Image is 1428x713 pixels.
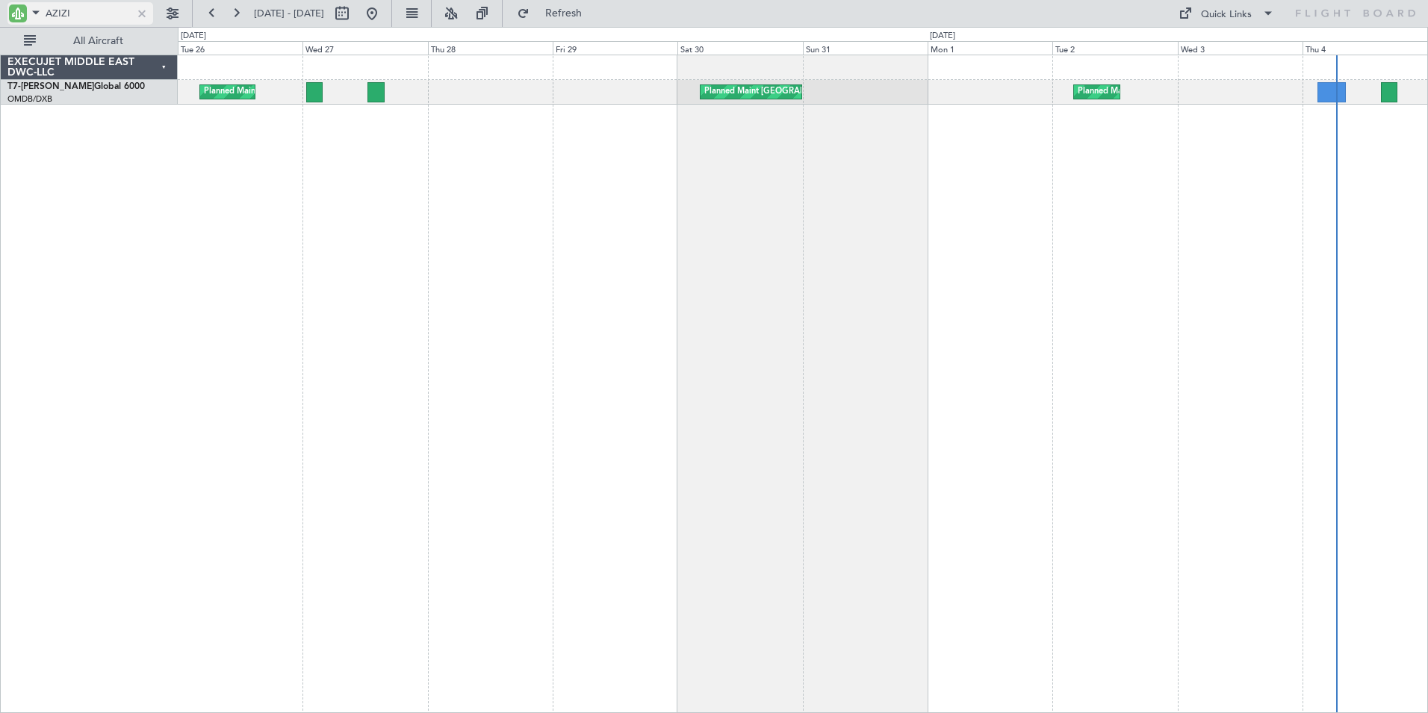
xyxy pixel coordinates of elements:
[178,41,302,55] div: Tue 26
[510,1,600,25] button: Refresh
[1171,1,1282,25] button: Quick Links
[803,41,928,55] div: Sun 31
[1078,81,1327,103] div: Planned Maint [GEOGRAPHIC_DATA] ([GEOGRAPHIC_DATA] Intl)
[204,81,453,103] div: Planned Maint [GEOGRAPHIC_DATA] ([GEOGRAPHIC_DATA] Intl)
[930,30,955,43] div: [DATE]
[16,29,162,53] button: All Aircraft
[553,41,677,55] div: Fri 29
[704,81,954,103] div: Planned Maint [GEOGRAPHIC_DATA] ([GEOGRAPHIC_DATA] Intl)
[181,30,206,43] div: [DATE]
[677,41,802,55] div: Sat 30
[39,36,158,46] span: All Aircraft
[428,41,553,55] div: Thu 28
[1178,41,1303,55] div: Wed 3
[1052,41,1177,55] div: Tue 2
[1303,41,1427,55] div: Thu 4
[46,2,131,25] input: A/C (Reg. or Type)
[7,82,94,91] span: T7-[PERSON_NAME]
[302,41,427,55] div: Wed 27
[7,82,145,91] a: T7-[PERSON_NAME]Global 6000
[1201,7,1252,22] div: Quick Links
[7,93,52,105] a: OMDB/DXB
[928,41,1052,55] div: Mon 1
[254,7,324,20] span: [DATE] - [DATE]
[533,8,595,19] span: Refresh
